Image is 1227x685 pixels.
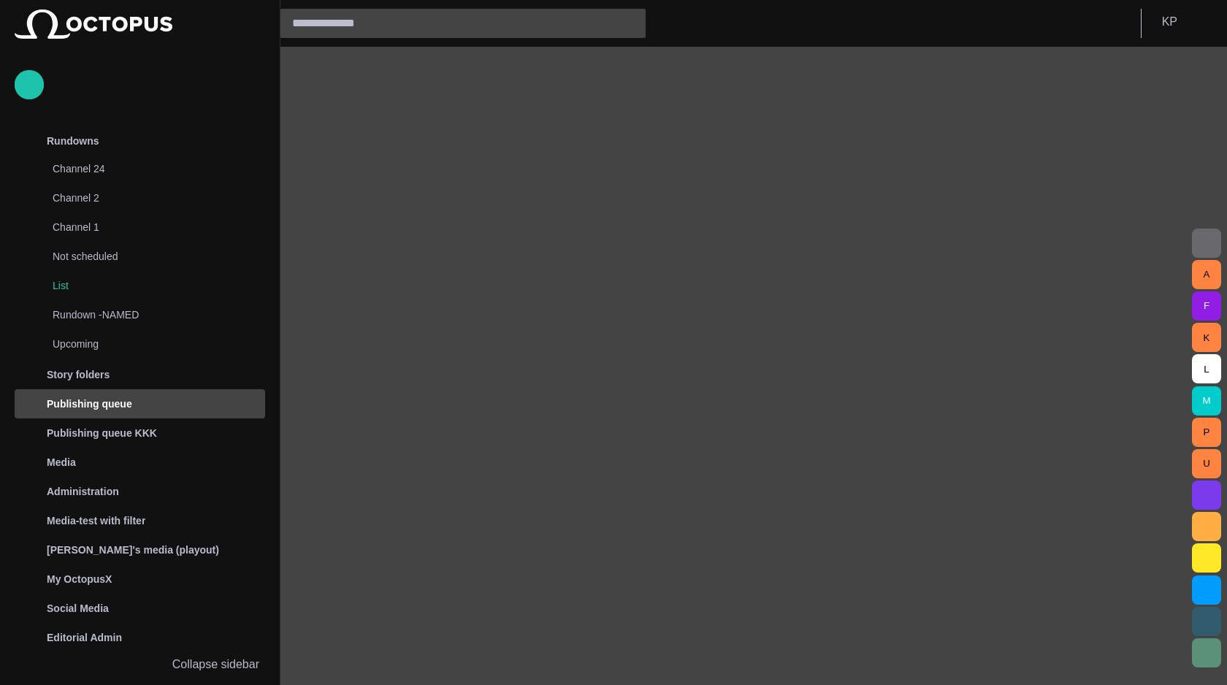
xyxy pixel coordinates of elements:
p: My OctopusX [47,572,112,586]
p: Administration [47,484,119,499]
div: List [23,272,265,302]
p: Upcoming [53,337,236,351]
button: Collapse sidebar [15,650,265,679]
button: L [1192,354,1221,383]
div: Media-test with filter [15,506,265,535]
img: Octopus News Room [15,9,172,39]
div: Media [15,448,265,477]
p: Story folders [47,367,110,382]
p: Publishing queue KKK [47,426,157,440]
p: Channel 1 [53,220,236,234]
p: List [53,278,265,293]
p: Social Media [47,601,109,616]
ul: main menu [15,126,265,650]
p: Rundowns [47,134,99,148]
p: Media-test with filter [47,513,145,528]
p: Not scheduled [53,249,236,264]
button: A [1192,260,1221,289]
p: [PERSON_NAME]'s media (playout) [47,543,219,557]
button: P [1192,418,1221,447]
div: [PERSON_NAME]'s media (playout) [15,535,265,565]
p: Channel 24 [53,161,236,176]
button: KP [1150,9,1218,35]
div: Publishing queue [15,389,265,418]
p: Publishing queue [47,397,132,411]
button: K [1192,323,1221,352]
button: M [1192,386,1221,416]
p: Channel 2 [53,191,236,205]
p: Editorial Admin [47,630,122,645]
p: Collapse sidebar [172,656,259,673]
p: Rundown -NAMED [53,307,236,322]
p: Media [47,455,76,470]
p: K P [1162,13,1177,31]
button: F [1192,291,1221,321]
button: U [1192,449,1221,478]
